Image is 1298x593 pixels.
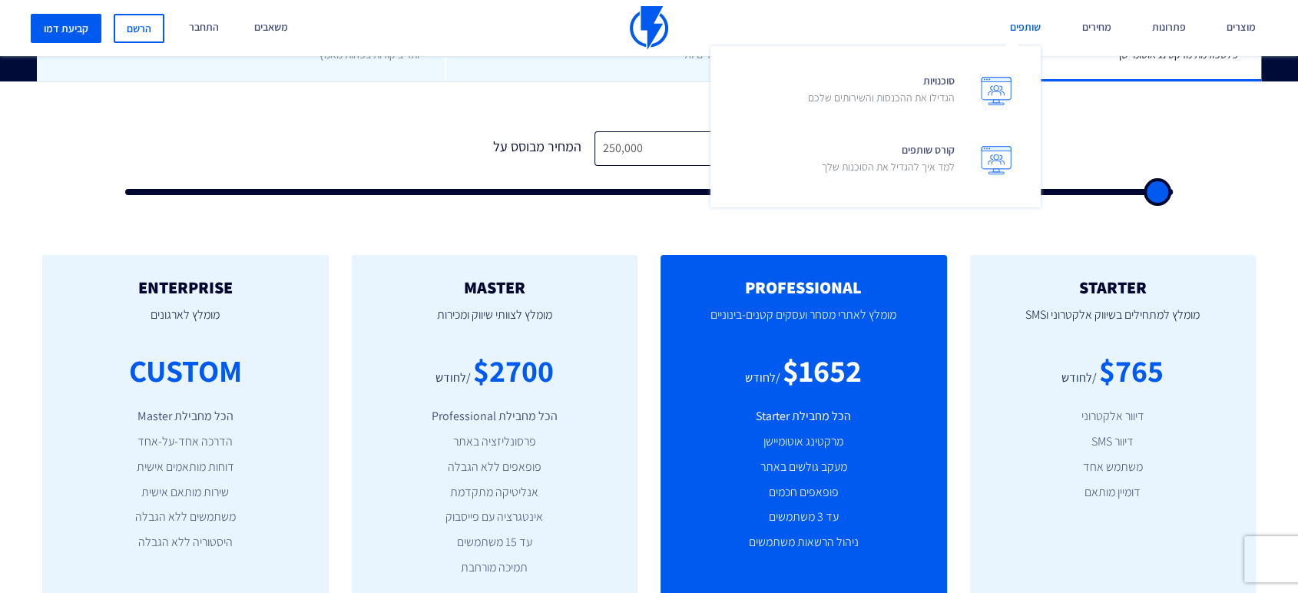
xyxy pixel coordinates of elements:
li: דומיין מותאם [993,484,1233,502]
span: פלטפורמת מרקטינג אוטומיישן [1119,48,1238,61]
a: קורס שותפיםלמד איך להגדיל את הסוכנות שלך [722,127,1029,196]
li: דוחות מותאמים אישית [65,459,306,476]
li: פרסונליזציה באתר [375,433,615,451]
div: /לחודש [435,369,471,387]
span: קורס שותפים [822,138,955,182]
li: מרקטינג אוטומיישן [684,433,924,451]
li: פופאפים חכמים [684,484,924,502]
li: תמיכה מורחבת [375,559,615,577]
a: סוכנויותהגדילו את ההכנסות והשירותים שלכם [722,58,1029,127]
p: למד איך להגדיל את הסוכנות שלך [822,159,955,174]
li: משתמשים ללא הגבלה [65,509,306,526]
h2: ENTERPRISE [65,278,306,296]
a: קביעת דמו [31,14,101,43]
h2: STARTER [993,278,1233,296]
div: המחיר מבוסס על [479,131,594,166]
div: $1652 [783,349,862,393]
p: מומלץ למתחילים בשיווק אלקטרוני וSMS [993,296,1233,349]
p: מומלץ לאתרי מסחר ועסקים קטנים-בינוניים [684,296,924,349]
div: $765 [1099,349,1164,393]
li: דיוור אלקטרוני [993,408,1233,426]
li: עד 3 משתמשים [684,509,924,526]
div: CUSTOM [129,349,242,393]
li: הכל מחבילת Starter [684,408,924,426]
span: יותר ביקורות בפחות מאמץ [319,48,422,61]
li: אינטגרציה עם פייסבוק [375,509,615,526]
li: ניהול הרשאות משתמשים [684,534,924,552]
h2: PROFESSIONAL [684,278,924,296]
li: היסטוריה ללא הגבלה [65,534,306,552]
li: אנליטיקה מתקדמת [375,484,615,502]
span: סוכנויות [808,69,955,113]
h2: MASTER [375,278,615,296]
span: הגדילו מכירות עם המלצות מוצרים AI [685,48,829,61]
div: /לחודש [745,369,780,387]
li: הכל מחבילת Professional [375,408,615,426]
p: מומלץ לצוותי שיווק ומכירות [375,296,615,349]
li: הדרכה אחד-על-אחד [65,433,306,451]
div: $2700 [473,349,554,393]
p: מומלץ לארגונים [65,296,306,349]
li: שירות מותאם אישית [65,484,306,502]
li: דיוור SMS [993,433,1233,451]
div: /לחודש [1061,369,1097,387]
li: הכל מחבילת Master [65,408,306,426]
p: הגדילו את ההכנסות והשירותים שלכם [808,90,955,105]
li: מעקב גולשים באתר [684,459,924,476]
li: פופאפים ללא הגבלה [375,459,615,476]
li: עד 15 משתמשים [375,534,615,552]
li: משתמש אחד [993,459,1233,476]
a: הרשם [114,14,164,43]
